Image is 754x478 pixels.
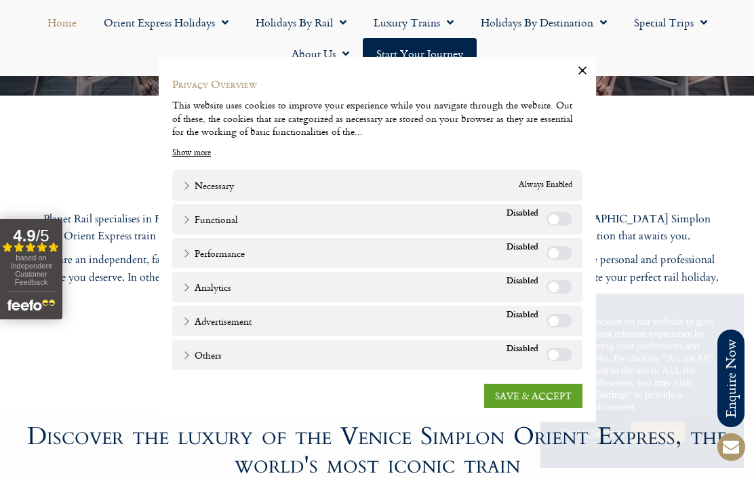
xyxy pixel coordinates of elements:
a: Functional [182,212,238,226]
h4: Privacy Overview [172,77,582,91]
a: Others [182,348,222,362]
a: Analytics [182,280,231,294]
a: Performance [182,246,245,260]
div: This website uses cookies to improve your experience while you navigate through the website. Out ... [172,98,582,138]
a: Advertisement [182,314,252,328]
a: Show more [172,146,211,159]
span: Always Enabled [519,178,572,193]
a: Necessary [182,178,234,193]
a: SAVE & ACCEPT [484,384,582,408]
